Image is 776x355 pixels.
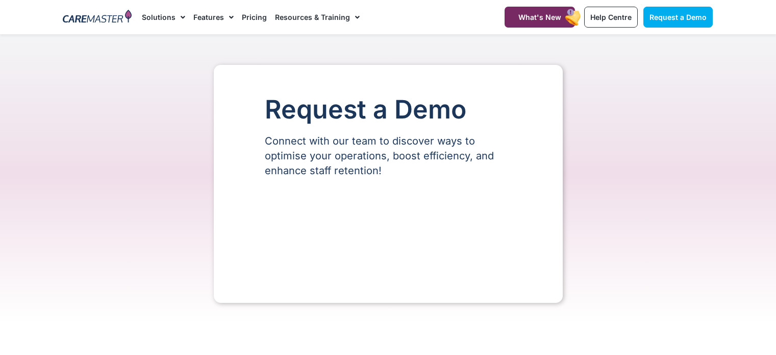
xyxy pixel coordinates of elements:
[518,13,561,21] span: What's New
[505,7,575,28] a: What's New
[63,10,132,25] img: CareMaster Logo
[265,134,512,178] p: Connect with our team to discover ways to optimise your operations, boost efficiency, and enhance...
[643,7,713,28] a: Request a Demo
[265,196,512,272] iframe: Form 0
[649,13,707,21] span: Request a Demo
[265,96,512,124] h1: Request a Demo
[584,7,638,28] a: Help Centre
[590,13,632,21] span: Help Centre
